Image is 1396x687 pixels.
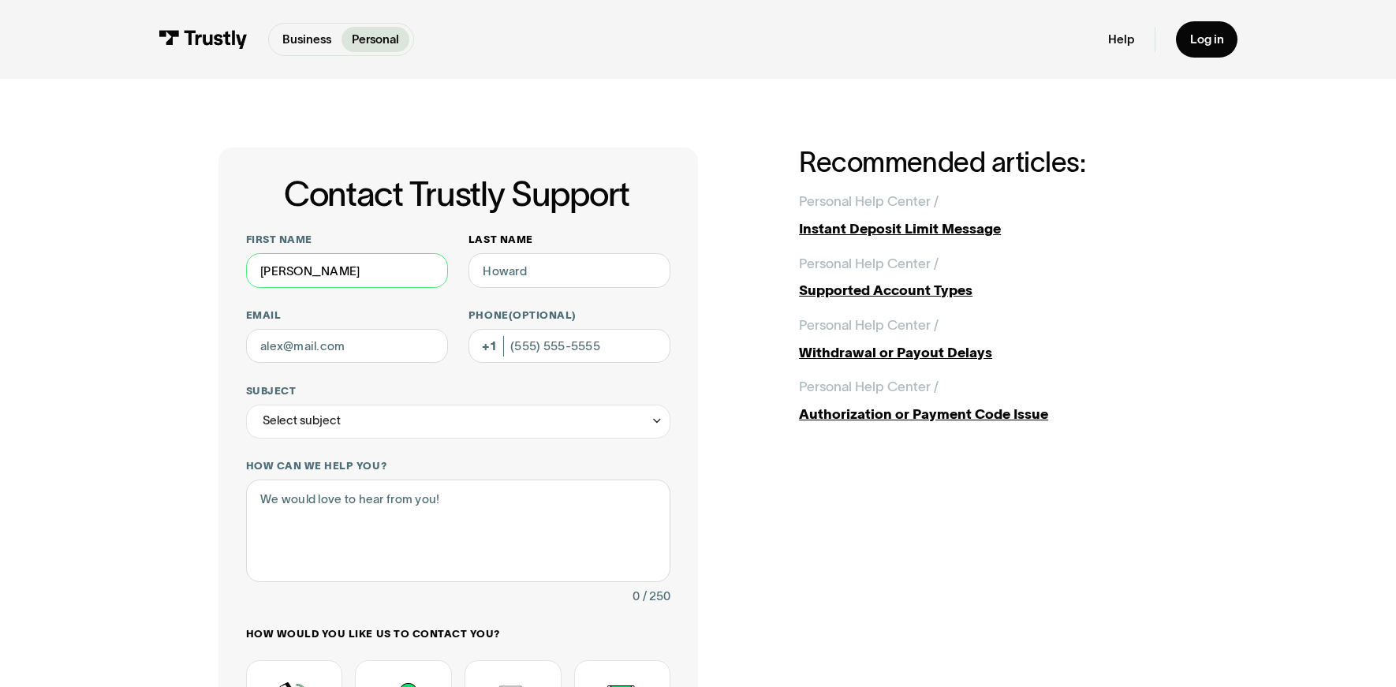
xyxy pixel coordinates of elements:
img: Trustly Logo [159,30,248,49]
a: Personal Help Center /Authorization or Payment Code Issue [799,376,1178,424]
label: Email [246,308,448,322]
h2: Recommended articles: [799,147,1178,177]
label: First name [246,233,448,246]
div: / 250 [643,586,670,607]
a: Business [272,27,342,52]
input: (555) 555-5555 [468,329,670,363]
div: Authorization or Payment Code Issue [799,404,1178,424]
div: Personal Help Center / [799,376,939,397]
a: Personal Help Center /Instant Deposit Limit Message [799,191,1178,239]
a: Log in [1176,21,1237,58]
input: Howard [468,253,670,287]
div: Withdrawal or Payout Delays [799,342,1178,363]
p: Personal [352,31,399,49]
div: Select subject [263,410,341,431]
label: How would you like us to contact you? [246,627,671,640]
div: Personal Help Center / [799,191,939,211]
span: (Optional) [509,309,577,321]
div: Instant Deposit Limit Message [799,218,1178,239]
div: Select subject [246,405,671,439]
div: Log in [1190,32,1224,47]
a: Personal Help Center /Supported Account Types [799,253,1178,301]
label: Subject [246,384,671,398]
p: Business [282,31,331,49]
a: Personal Help Center /Withdrawal or Payout Delays [799,315,1178,363]
a: Personal [342,27,409,52]
label: Phone [468,308,670,322]
div: 0 [633,586,640,607]
input: alex@mail.com [246,329,448,363]
input: Alex [246,253,448,287]
a: Help [1108,32,1134,47]
label: Last name [468,233,670,246]
div: Supported Account Types [799,280,1178,301]
div: Personal Help Center / [799,253,939,274]
h1: Contact Trustly Support [243,175,671,213]
label: How can we help you? [246,459,671,472]
div: Personal Help Center / [799,315,939,335]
